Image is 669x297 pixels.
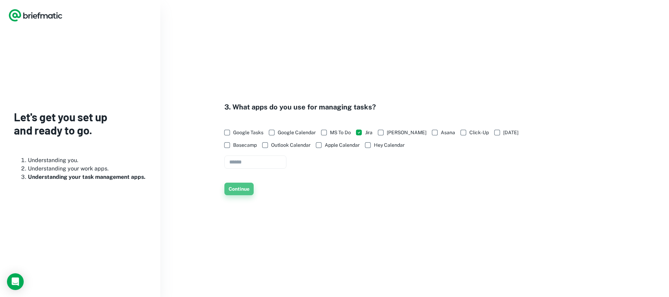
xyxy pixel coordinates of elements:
[28,165,146,173] li: Understanding your work apps.
[469,129,489,136] span: Click-Up
[387,129,426,136] span: [PERSON_NAME]
[374,141,405,149] span: Hey Calendar
[233,141,257,149] span: Basecamp
[28,156,146,165] li: Understanding you.
[278,129,316,136] span: Google Calendar
[224,102,525,112] h4: 3. What apps do you use for managing tasks?
[503,129,518,136] span: [DATE]
[8,8,63,22] a: Logo
[28,174,145,180] b: Understanding your task management apps.
[271,141,310,149] span: Outlook Calendar
[330,129,351,136] span: MS To Do
[325,141,360,149] span: Apple Calendar
[365,129,372,136] span: Jira
[233,129,263,136] span: Google Tasks
[7,273,24,290] div: Load Chat
[14,110,146,137] h3: Let's get you set up and ready to go.
[441,129,455,136] span: Asana
[224,183,254,195] button: Continue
